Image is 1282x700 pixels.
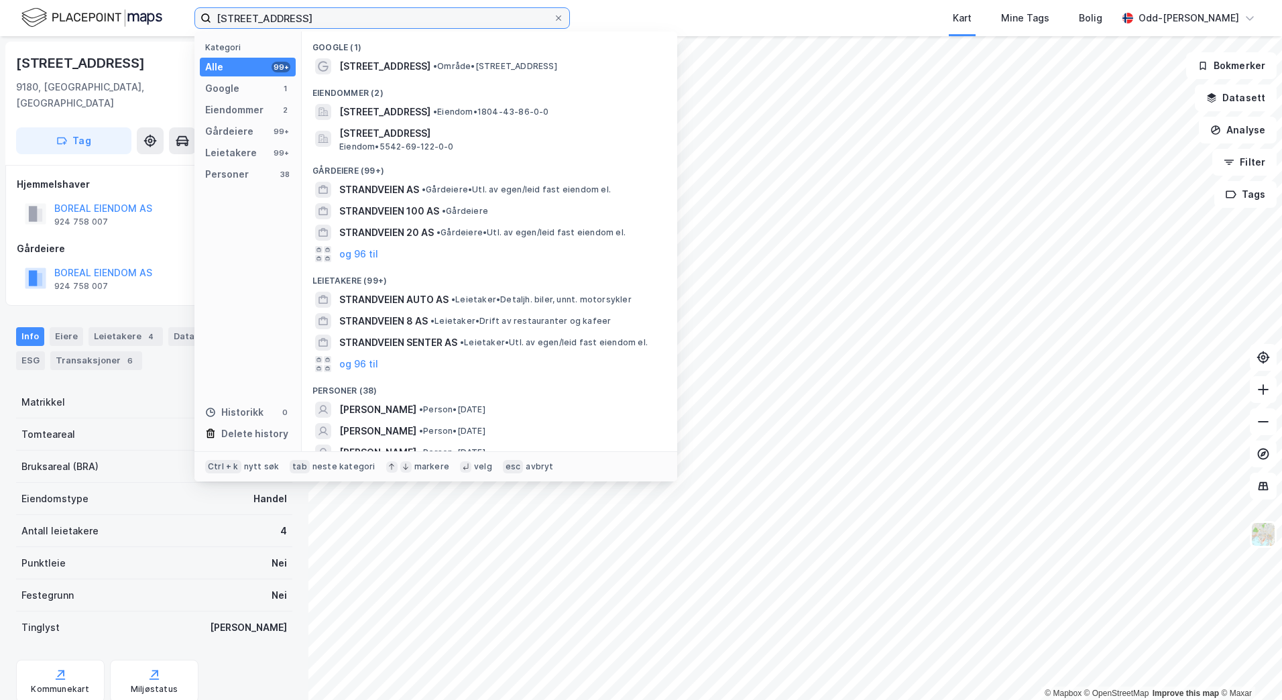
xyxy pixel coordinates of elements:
[1186,52,1277,79] button: Bokmerker
[339,246,378,262] button: og 96 til
[422,184,426,194] span: •
[451,294,632,305] span: Leietaker • Detaljh. biler, unnt. motorsykler
[16,79,221,111] div: 9180, [GEOGRAPHIC_DATA], [GEOGRAPHIC_DATA]
[526,461,553,472] div: avbryt
[339,356,378,372] button: og 96 til
[302,77,677,101] div: Eiendommer (2)
[21,6,162,30] img: logo.f888ab2527a4732fd821a326f86c7f29.svg
[205,123,253,139] div: Gårdeiere
[1199,117,1277,143] button: Analyse
[290,460,310,473] div: tab
[312,461,375,472] div: neste kategori
[54,281,108,292] div: 924 758 007
[21,459,99,475] div: Bruksareal (BRA)
[1079,10,1102,26] div: Bolig
[1214,181,1277,208] button: Tags
[89,327,163,346] div: Leietakere
[253,491,287,507] div: Handel
[339,141,454,152] span: Eiendom • 5542-69-122-0-0
[205,166,249,182] div: Personer
[436,227,441,237] span: •
[339,402,416,418] span: [PERSON_NAME]
[414,461,449,472] div: markere
[280,83,290,94] div: 1
[953,10,972,26] div: Kart
[131,684,178,695] div: Miljøstatus
[205,145,257,161] div: Leietakere
[419,447,485,458] span: Person • [DATE]
[430,316,434,326] span: •
[419,426,423,436] span: •
[339,203,439,219] span: STRANDVEIEN 100 AS
[205,59,223,75] div: Alle
[460,337,648,348] span: Leietaker • Utl. av egen/leid fast eiendom el.
[211,8,553,28] input: Søk på adresse, matrikkel, gårdeiere, leietakere eller personer
[1250,522,1276,547] img: Z
[433,107,437,117] span: •
[21,587,74,603] div: Festegrunn
[54,217,108,227] div: 924 758 007
[436,227,626,238] span: Gårdeiere • Utl. av egen/leid fast eiendom el.
[205,80,239,97] div: Google
[272,62,290,72] div: 99+
[339,182,419,198] span: STRANDVEIEN AS
[168,327,219,346] div: Datasett
[50,351,142,370] div: Transaksjoner
[17,241,292,257] div: Gårdeiere
[205,460,241,473] div: Ctrl + k
[430,316,611,327] span: Leietaker • Drift av restauranter og kafeer
[16,327,44,346] div: Info
[31,684,89,695] div: Kommunekart
[21,555,66,571] div: Punktleie
[21,394,65,410] div: Matrikkel
[339,445,416,461] span: [PERSON_NAME]
[123,354,137,367] div: 6
[442,206,488,217] span: Gårdeiere
[280,523,287,539] div: 4
[433,107,549,117] span: Eiendom • 1804-43-86-0-0
[21,620,60,636] div: Tinglyst
[144,330,158,343] div: 4
[272,148,290,158] div: 99+
[1215,636,1282,700] iframe: Chat Widget
[419,447,423,457] span: •
[451,294,455,304] span: •
[280,169,290,180] div: 38
[16,52,148,74] div: [STREET_ADDRESS]
[503,460,524,473] div: esc
[1001,10,1049,26] div: Mine Tags
[419,404,485,415] span: Person • [DATE]
[280,407,290,418] div: 0
[339,335,457,351] span: STRANDVEIEN SENTER AS
[280,105,290,115] div: 2
[21,523,99,539] div: Antall leietakere
[50,327,83,346] div: Eiere
[442,206,446,216] span: •
[339,423,416,439] span: [PERSON_NAME]
[302,155,677,179] div: Gårdeiere (99+)
[272,587,287,603] div: Nei
[339,225,434,241] span: STRANDVEIEN 20 AS
[17,176,292,192] div: Hjemmelshaver
[272,555,287,571] div: Nei
[339,313,428,329] span: STRANDVEIEN 8 AS
[422,184,611,195] span: Gårdeiere • Utl. av egen/leid fast eiendom el.
[302,32,677,56] div: Google (1)
[272,126,290,137] div: 99+
[339,125,661,141] span: [STREET_ADDRESS]
[419,404,423,414] span: •
[210,620,287,636] div: [PERSON_NAME]
[1212,149,1277,176] button: Filter
[419,426,485,436] span: Person • [DATE]
[1195,84,1277,111] button: Datasett
[205,102,264,118] div: Eiendommer
[433,61,557,72] span: Område • [STREET_ADDRESS]
[244,461,280,472] div: nytt søk
[339,292,449,308] span: STRANDVEIEN AUTO AS
[1153,689,1219,698] a: Improve this map
[302,265,677,289] div: Leietakere (99+)
[1084,689,1149,698] a: OpenStreetMap
[1045,689,1082,698] a: Mapbox
[1215,636,1282,700] div: Kontrollprogram for chat
[16,351,45,370] div: ESG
